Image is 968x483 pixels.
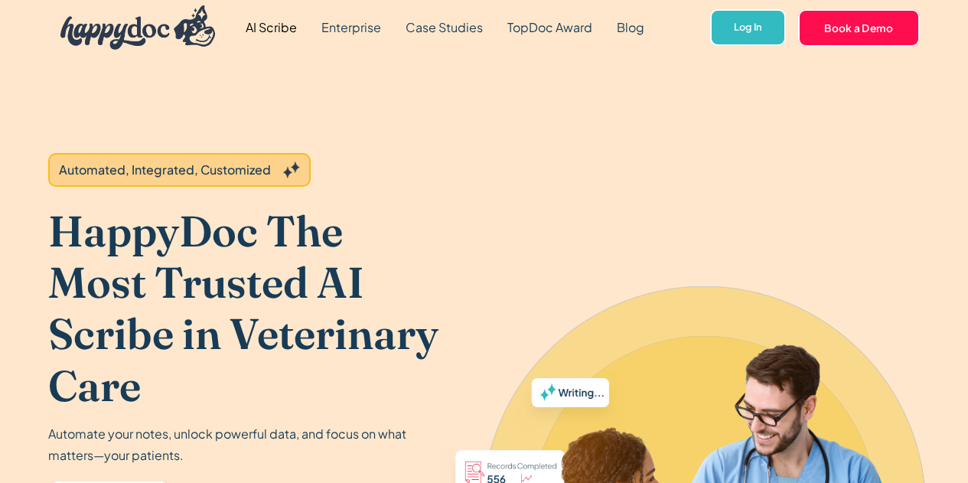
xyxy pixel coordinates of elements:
a: Log In [710,9,786,47]
p: Automate your notes, unlock powerful data, and focus on what matters—your patients. [48,423,416,466]
div: Automated, Integrated, Customized [59,161,271,179]
a: Book a Demo [798,9,920,46]
img: HappyDoc Logo: A happy dog with his ear up, listening. [60,5,215,50]
img: Grey sparkles. [283,162,299,178]
h1: HappyDoc The Most Trusted AI Scribe in Veterinary Care [48,205,440,411]
a: home [48,2,215,54]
